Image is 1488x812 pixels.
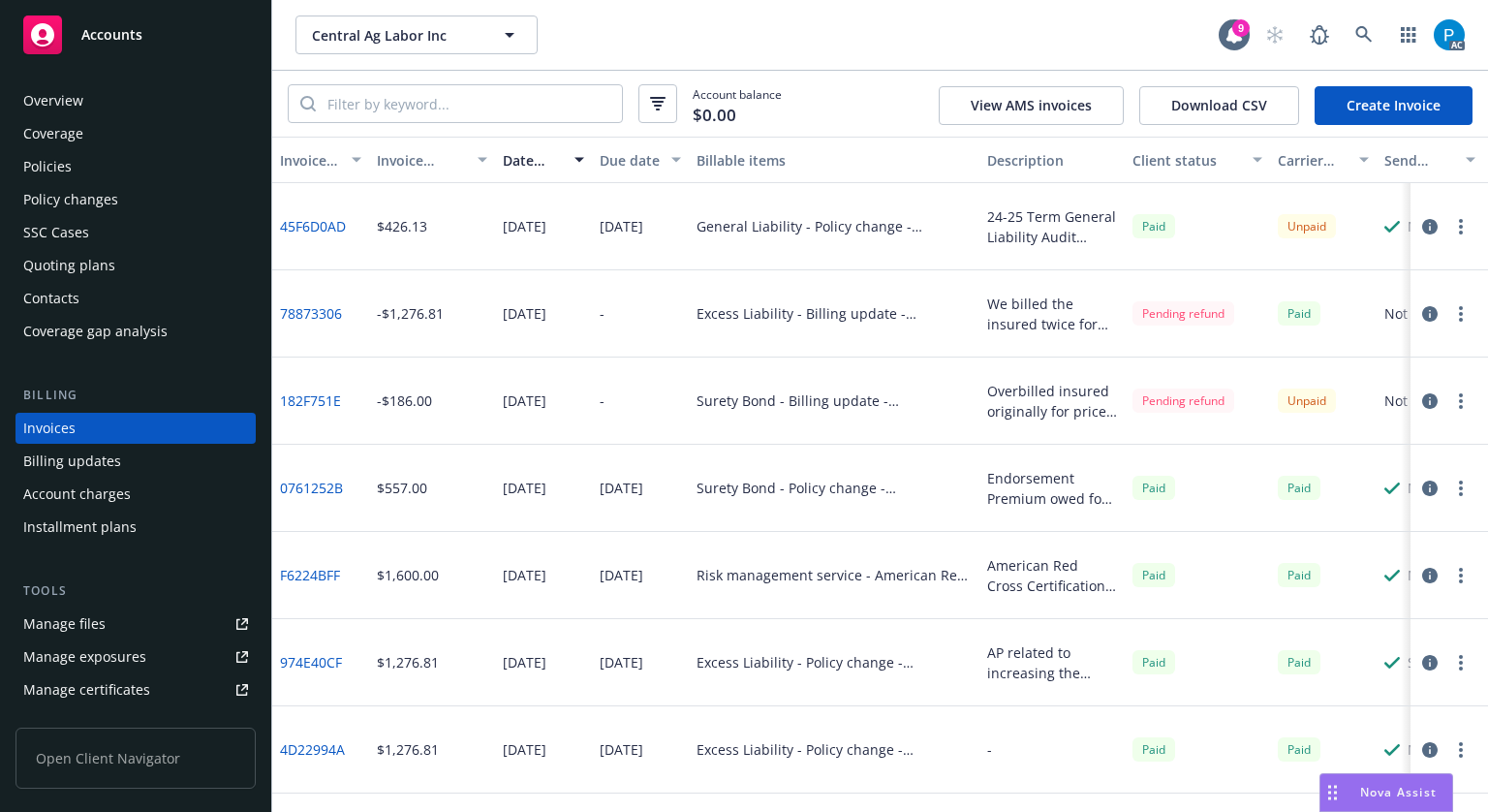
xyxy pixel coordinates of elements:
a: 974E40CF [280,652,342,672]
div: Billing updates [23,446,121,477]
div: Invoice ID [280,150,340,171]
div: SSC Cases [23,217,89,248]
span: Account balance [693,86,782,121]
div: 9 [1232,19,1250,37]
a: Manage claims [15,707,256,738]
div: Send result [1384,150,1454,171]
div: Billable items [697,150,972,171]
div: [DATE] [503,478,546,498]
span: Paid [1132,214,1175,238]
div: [DATE] [503,565,546,585]
a: Manage files [15,609,256,640]
svg: Search [300,96,316,111]
a: Accounts [15,8,256,62]
div: [DATE] [503,390,546,411]
div: Installment plans [23,512,137,543]
div: Unpaid [1278,214,1336,238]
div: Policies [23,151,72,182]
a: Coverage gap analysis [15,316,256,347]
a: 4D22994A [280,739,345,760]
div: Paid [1132,737,1175,762]
span: Paid [1278,301,1320,326]
a: SSC Cases [15,217,256,248]
a: Invoices [15,413,256,444]
div: $557.00 [377,478,427,498]
div: - [600,390,604,411]
div: Contacts [23,283,79,314]
a: Account charges [15,479,256,510]
div: Date issued [503,150,563,171]
a: Coverage [15,118,256,149]
div: American Red Cross Certification Fee: $40/Certificate $40 x 40 = $1,600 [987,555,1117,596]
a: Quoting plans [15,250,256,281]
a: Report a Bug [1300,16,1339,54]
button: Central Ag Labor Inc [295,16,538,54]
a: Search [1345,16,1383,54]
a: Create Invoice [1315,86,1472,125]
a: Billing updates [15,446,256,477]
div: $426.13 [377,216,427,236]
button: View AMS invoices [939,86,1124,125]
a: Installment plans [15,512,256,543]
a: Policy changes [15,184,256,215]
button: Date issued [495,137,592,183]
div: Paid [1132,563,1175,587]
a: 78873306 [280,303,342,324]
div: Excess Liability - Billing update - AN1342455 [697,303,972,324]
button: Description [979,137,1125,183]
div: [DATE] [503,652,546,672]
button: Invoice ID [272,137,369,183]
div: Paid [1278,563,1320,587]
div: $1,276.81 [377,739,439,760]
div: Paid [1132,476,1175,500]
button: Due date [592,137,689,183]
div: Paid [1132,650,1175,674]
div: Pending refund [1132,389,1234,413]
a: Overview [15,85,256,116]
div: Drag to move [1320,774,1345,811]
div: [DATE] [503,303,546,324]
div: Excess Liability - Policy change - AN1342455 [697,652,972,672]
div: Coverage [23,118,83,149]
div: Endorsement Premium owed for increasing Surety Bond limit from $25,000 to $75,000. [987,468,1117,509]
div: We billed the insured twice for the same ENDT. Client paid both invoices according to NAV. [987,294,1117,334]
div: AP related to increasing the Occurrence and Aggregate Limit to $2,000,000 [987,642,1117,683]
div: Risk management service - American Red Cross Certification Fee: $40/Certificate $40x40 = $1,600 [697,565,972,585]
div: -$1,276.81 [377,303,444,324]
div: [DATE] [600,739,643,760]
div: Manage claims [23,707,121,738]
button: Send result [1377,137,1483,183]
div: $1,600.00 [377,565,439,585]
div: Not sent [1384,303,1440,324]
div: [DATE] [600,478,643,498]
a: Manage certificates [15,674,256,705]
div: Paid [1278,476,1320,500]
div: Surety Bond - Policy change - PB11562512441 [697,478,972,498]
span: Accounts [81,27,142,43]
a: F6224BFF [280,565,340,585]
div: Unpaid [1278,389,1336,413]
span: Manage exposures [15,641,256,672]
div: - [600,303,604,324]
div: Paid [1278,650,1320,674]
div: [DATE] [600,216,643,236]
div: Description [987,150,1117,171]
div: Excess Liability - Policy change - AN1342455 [697,739,972,760]
div: [DATE] [600,565,643,585]
span: Central Ag Labor Inc [312,25,480,46]
div: 24-25 Term General Liability Audit Additional Premium [987,206,1117,247]
button: Nova Assist [1319,773,1453,812]
a: 45F6D0AD [280,216,346,236]
div: Paid [1278,737,1320,762]
div: -$186.00 [377,390,432,411]
div: Policy changes [23,184,118,215]
div: Account charges [23,479,131,510]
span: Open Client Navigator [15,728,256,789]
div: [DATE] [503,739,546,760]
